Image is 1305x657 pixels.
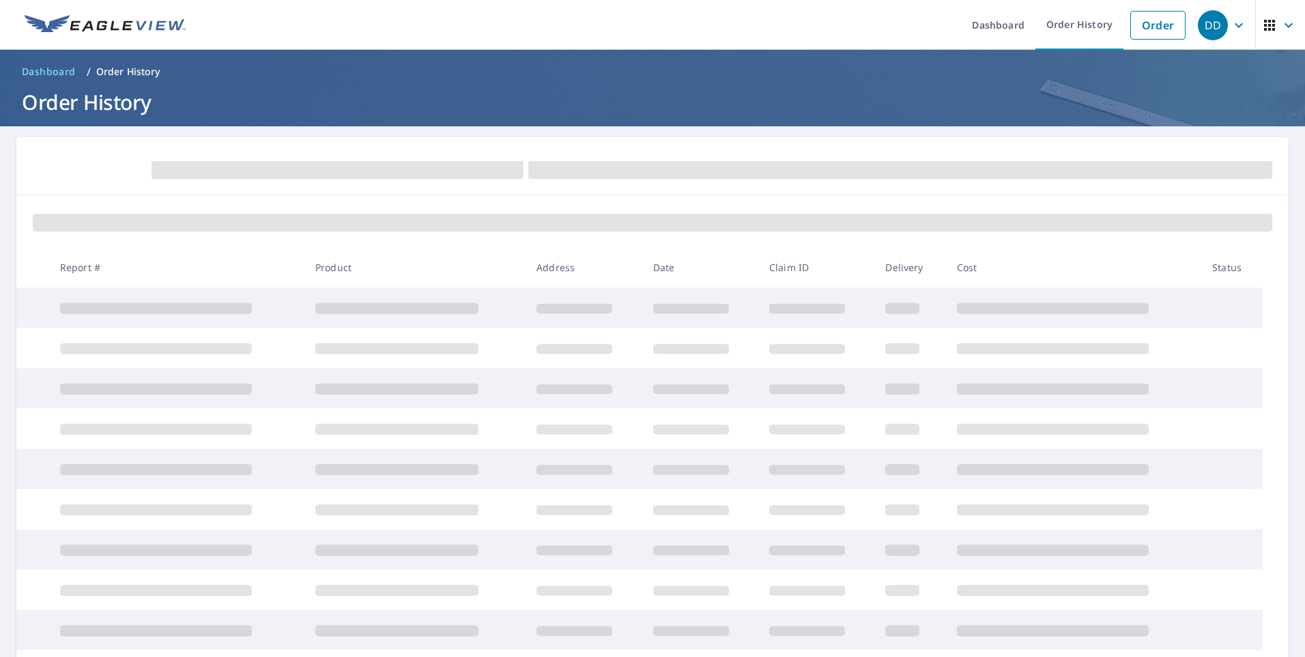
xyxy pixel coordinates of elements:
[946,247,1201,288] th: Cost
[16,88,1289,116] h1: Order History
[22,65,76,79] span: Dashboard
[1198,10,1228,40] div: DD
[25,15,186,36] img: EV Logo
[96,65,160,79] p: Order History
[526,247,642,288] th: Address
[642,247,758,288] th: Date
[874,247,945,288] th: Delivery
[1201,247,1263,288] th: Status
[16,61,1289,83] nav: breadcrumb
[758,247,874,288] th: Claim ID
[87,64,91,80] li: /
[304,247,526,288] th: Product
[49,247,304,288] th: Report #
[1130,11,1186,40] a: Order
[16,61,81,83] a: Dashboard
